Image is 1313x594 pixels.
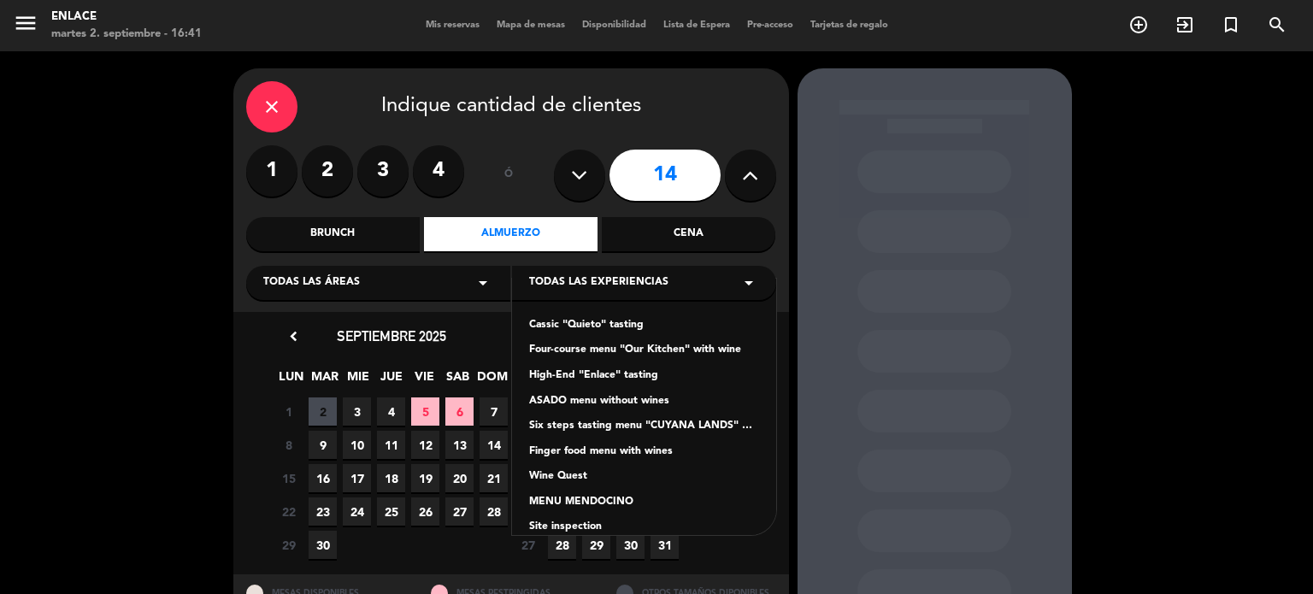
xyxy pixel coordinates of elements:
span: Tarjetas de regalo [802,21,897,30]
span: Mis reservas [417,21,488,30]
i: arrow_drop_down [473,273,493,293]
span: septiembre 2025 [337,327,446,344]
span: Disponibilidad [574,21,655,30]
span: Mapa de mesas [488,21,574,30]
span: 28 [480,497,508,526]
span: 24 [343,497,371,526]
div: Cena [602,217,775,251]
div: Brunch [246,217,420,251]
span: Lista de Espera [655,21,739,30]
span: 3 [343,397,371,426]
span: 5 [411,397,439,426]
span: 7 [480,397,508,426]
i: menu [13,10,38,36]
span: 29 [582,531,610,559]
div: Site inspection [529,519,759,536]
div: martes 2. septiembre - 16:41 [51,26,202,43]
div: Four-course menu "Our Kitchen" with wine [529,342,759,359]
span: 4 [377,397,405,426]
span: LUN [277,367,305,395]
i: chevron_left [285,327,303,345]
div: ASADO menu without wines [529,393,759,410]
i: close [262,97,282,117]
span: 19 [411,464,439,492]
label: 3 [357,145,409,197]
div: Indique cantidad de clientes [246,81,776,132]
span: SAB [444,367,472,395]
div: Wine Quest [529,468,759,485]
span: 20 [445,464,474,492]
button: menu [13,10,38,42]
i: add_circle_outline [1128,15,1149,35]
span: 27 [445,497,474,526]
span: JUE [377,367,405,395]
span: MAR [310,367,339,395]
span: 28 [548,531,576,559]
span: 2 [309,397,337,426]
div: High-End "Enlace" tasting [529,368,759,385]
label: 2 [302,145,353,197]
span: 6 [445,397,474,426]
span: 10 [343,431,371,459]
span: 30 [616,531,645,559]
span: 21 [480,464,508,492]
span: 11 [377,431,405,459]
span: Todas las áreas [263,274,360,291]
i: arrow_drop_down [739,273,759,293]
i: exit_to_app [1175,15,1195,35]
span: 13 [445,431,474,459]
div: Six steps tasting menu "CUYANA LANDS" with wines [529,418,759,435]
label: 4 [413,145,464,197]
span: 16 [309,464,337,492]
div: Finger food menu with wines [529,444,759,461]
span: 27 [514,531,542,559]
span: Pre-acceso [739,21,802,30]
span: 26 [411,497,439,526]
span: 12 [411,431,439,459]
span: 15 [274,464,303,492]
span: 23 [309,497,337,526]
i: search [1267,15,1287,35]
div: ó [481,145,537,205]
span: Todas las experiencias [529,274,668,291]
span: 17 [343,464,371,492]
i: turned_in_not [1221,15,1241,35]
span: 25 [377,497,405,526]
span: 29 [274,531,303,559]
span: 9 [309,431,337,459]
span: 14 [480,431,508,459]
span: 31 [651,531,679,559]
span: MIE [344,367,372,395]
span: 8 [274,431,303,459]
div: MENU MENDOCINO [529,494,759,511]
span: 22 [274,497,303,526]
span: 1 [274,397,303,426]
span: 18 [377,464,405,492]
div: Enlace [51,9,202,26]
span: 30 [309,531,337,559]
div: Almuerzo [424,217,598,251]
label: 1 [246,145,297,197]
span: DOM [477,367,505,395]
div: Cassic "Quieto" tasting [529,317,759,334]
span: VIE [410,367,439,395]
